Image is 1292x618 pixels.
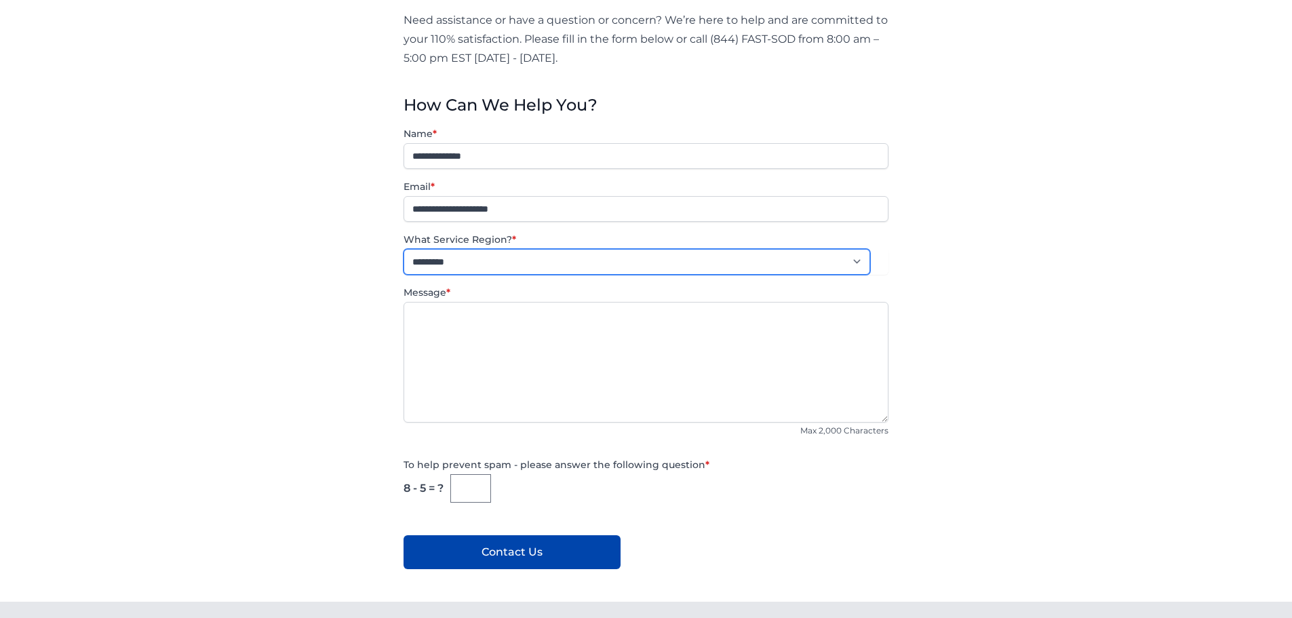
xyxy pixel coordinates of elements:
label: Message [404,286,888,299]
label: Email [404,180,888,193]
div: Max 2,000 Characters [404,423,888,436]
button: Contact Us [404,535,621,569]
label: To help prevent spam - please answer the following question [404,458,888,471]
p: Need assistance or have a question or concern? We’re here to help and are committed to your 110% ... [404,11,888,68]
div: 8 - 5 = ? [404,479,444,498]
label: What Service Region? [404,233,888,246]
h3: How Can We Help You? [404,94,888,116]
label: Name [404,127,888,140]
